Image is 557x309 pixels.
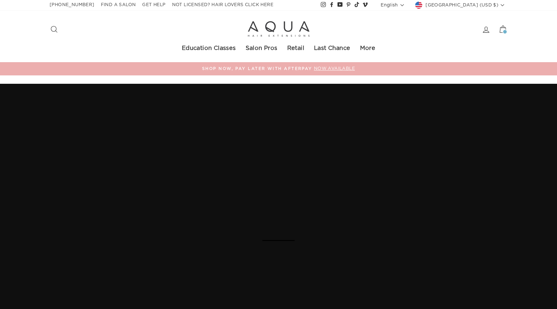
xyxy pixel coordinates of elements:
a: More [355,42,380,56]
span: [GEOGRAPHIC_DATA] (USD $) [422,2,498,9]
a: Salon Pros [241,42,282,56]
span: Shop now, pay later with Afterpay [202,67,312,71]
span: NOW AVAILABLE [312,66,355,71]
a: Shop now, pay later with AfterpayNOW AVAILABLE [51,65,506,72]
a: Retail [282,42,309,56]
ul: Primary [50,42,507,56]
span: English [381,2,398,9]
a: Last Chance [309,42,355,56]
a: Education Classes [177,42,241,56]
img: Aqua Hair Extensions [246,20,311,38]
